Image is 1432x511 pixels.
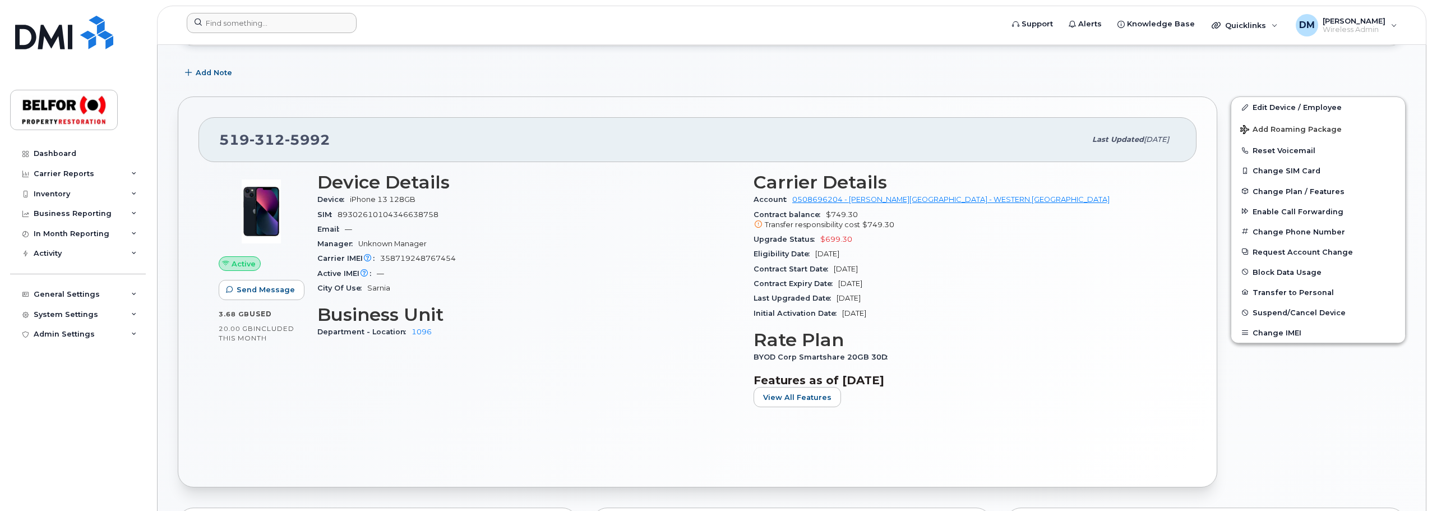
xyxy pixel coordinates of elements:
[317,269,377,278] span: Active IMEI
[1231,323,1405,343] button: Change IMEI
[1204,14,1286,36] div: Quicklinks
[754,330,1176,350] h3: Rate Plan
[219,280,304,300] button: Send Message
[178,63,242,83] button: Add Note
[1225,21,1266,30] span: Quicklinks
[1061,13,1110,35] a: Alerts
[1253,207,1343,215] span: Enable Call Forwarding
[338,210,438,219] span: 89302610104346638758
[1231,262,1405,282] button: Block Data Usage
[792,195,1110,204] a: 0508696204 - [PERSON_NAME][GEOGRAPHIC_DATA] - WESTERN [GEOGRAPHIC_DATA]
[754,387,841,407] button: View All Features
[754,294,837,302] span: Last Upgraded Date
[317,210,338,219] span: SIM
[317,225,345,233] span: Email
[377,269,384,278] span: —
[1299,19,1315,32] span: DM
[380,254,456,263] span: 358719248767454
[837,294,861,302] span: [DATE]
[228,178,295,245] img: image20231002-3703462-1ig824h.jpeg
[1127,19,1195,30] span: Knowledge Base
[1253,309,1346,317] span: Suspend/Cancel Device
[1092,135,1144,144] span: Last updated
[412,328,432,336] a: 1096
[367,284,390,292] span: Sarnia
[250,131,285,148] span: 312
[1231,282,1405,302] button: Transfer to Personal
[862,220,894,229] span: $749.30
[1004,13,1061,35] a: Support
[754,374,1176,387] h3: Features as of [DATE]
[1231,201,1405,222] button: Enable Call Forwarding
[1231,117,1405,140] button: Add Roaming Package
[815,250,839,258] span: [DATE]
[754,210,1176,231] span: $749.30
[187,13,357,33] input: Find something...
[1231,97,1405,117] a: Edit Device / Employee
[838,279,862,288] span: [DATE]
[1253,187,1345,195] span: Change Plan / Features
[754,353,893,361] span: BYOD Corp Smartshare 20GB 30D
[285,131,330,148] span: 5992
[754,235,820,243] span: Upgrade Status
[345,225,352,233] span: —
[358,240,427,248] span: Unknown Manager
[1231,160,1405,181] button: Change SIM Card
[1022,19,1053,30] span: Support
[219,310,250,318] span: 3.68 GB
[1110,13,1203,35] a: Knowledge Base
[317,254,380,263] span: Carrier IMEI
[754,172,1176,192] h3: Carrier Details
[820,235,852,243] span: $699.30
[219,131,330,148] span: 519
[834,265,858,273] span: [DATE]
[1288,14,1405,36] div: Dan Maiuri
[1231,222,1405,242] button: Change Phone Number
[237,284,295,295] span: Send Message
[754,265,834,273] span: Contract Start Date
[1323,16,1385,25] span: [PERSON_NAME]
[1231,302,1405,323] button: Suspend/Cancel Device
[754,250,815,258] span: Eligibility Date
[754,309,842,317] span: Initial Activation Date
[250,310,272,318] span: used
[754,210,826,219] span: Contract balance
[317,195,350,204] span: Device
[763,392,832,403] span: View All Features
[317,305,740,325] h3: Business Unit
[754,279,838,288] span: Contract Expiry Date
[1231,140,1405,160] button: Reset Voicemail
[1231,242,1405,262] button: Request Account Change
[1078,19,1102,30] span: Alerts
[754,195,792,204] span: Account
[317,328,412,336] span: Department - Location
[219,324,294,343] span: included this month
[765,220,860,229] span: Transfer responsibility cost
[196,67,232,78] span: Add Note
[842,309,866,317] span: [DATE]
[1323,25,1385,34] span: Wireless Admin
[1144,135,1169,144] span: [DATE]
[219,325,253,333] span: 20.00 GB
[317,240,358,248] span: Manager
[232,259,256,269] span: Active
[350,195,415,204] span: iPhone 13 128GB
[317,284,367,292] span: City Of Use
[317,172,740,192] h3: Device Details
[1231,181,1405,201] button: Change Plan / Features
[1240,125,1342,136] span: Add Roaming Package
